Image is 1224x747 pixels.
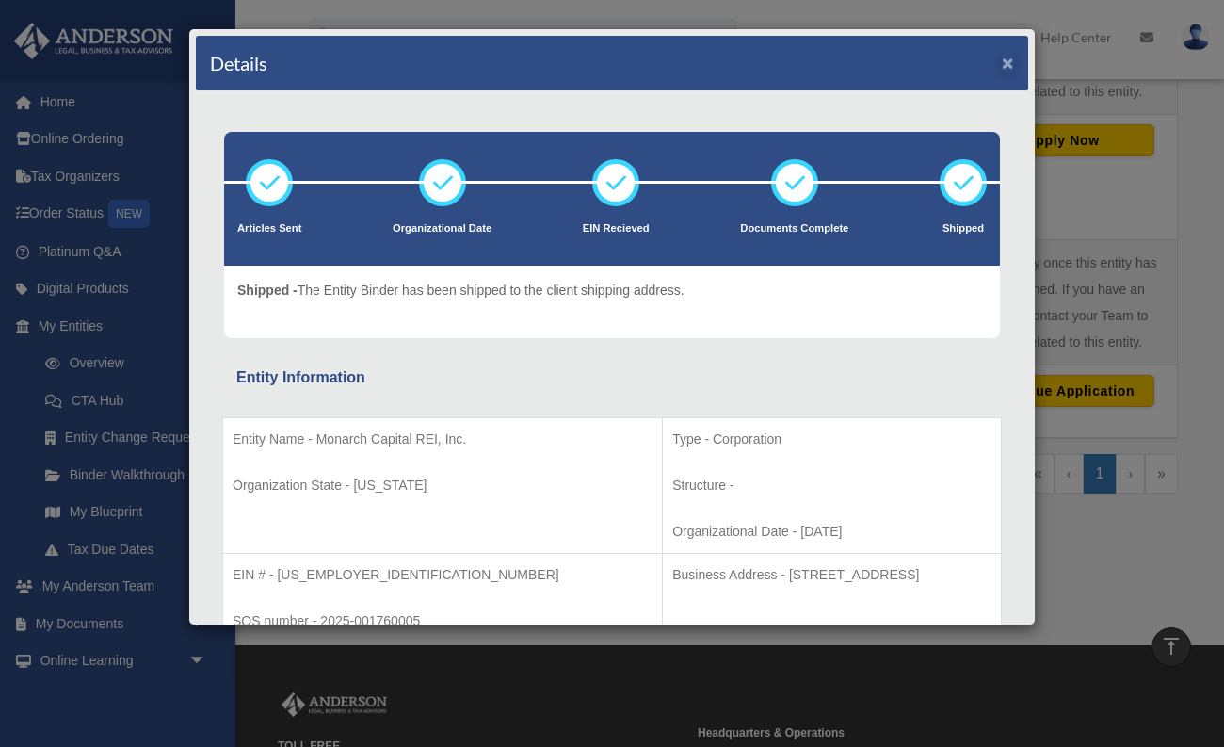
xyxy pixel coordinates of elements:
[237,279,684,302] p: The Entity Binder has been shipped to the client shipping address.
[672,474,991,497] p: Structure -
[672,520,991,544] p: Organizational Date - [DATE]
[740,219,848,238] p: Documents Complete
[583,219,650,238] p: EIN Recieved
[1002,53,1014,73] button: ×
[237,283,298,298] span: Shipped -
[940,219,987,238] p: Shipped
[233,474,652,497] p: Organization State - [US_STATE]
[393,219,491,238] p: Organizational Date
[672,428,991,451] p: Type - Corporation
[233,428,652,451] p: Entity Name - Monarch Capital REI, Inc.
[233,609,652,633] p: SOS number - 2025-001760005
[672,563,991,587] p: Business Address - [STREET_ADDRESS]
[210,50,267,76] h4: Details
[233,563,652,587] p: EIN # - [US_EMPLOYER_IDENTIFICATION_NUMBER]
[237,219,301,238] p: Articles Sent
[236,365,988,391] div: Entity Information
